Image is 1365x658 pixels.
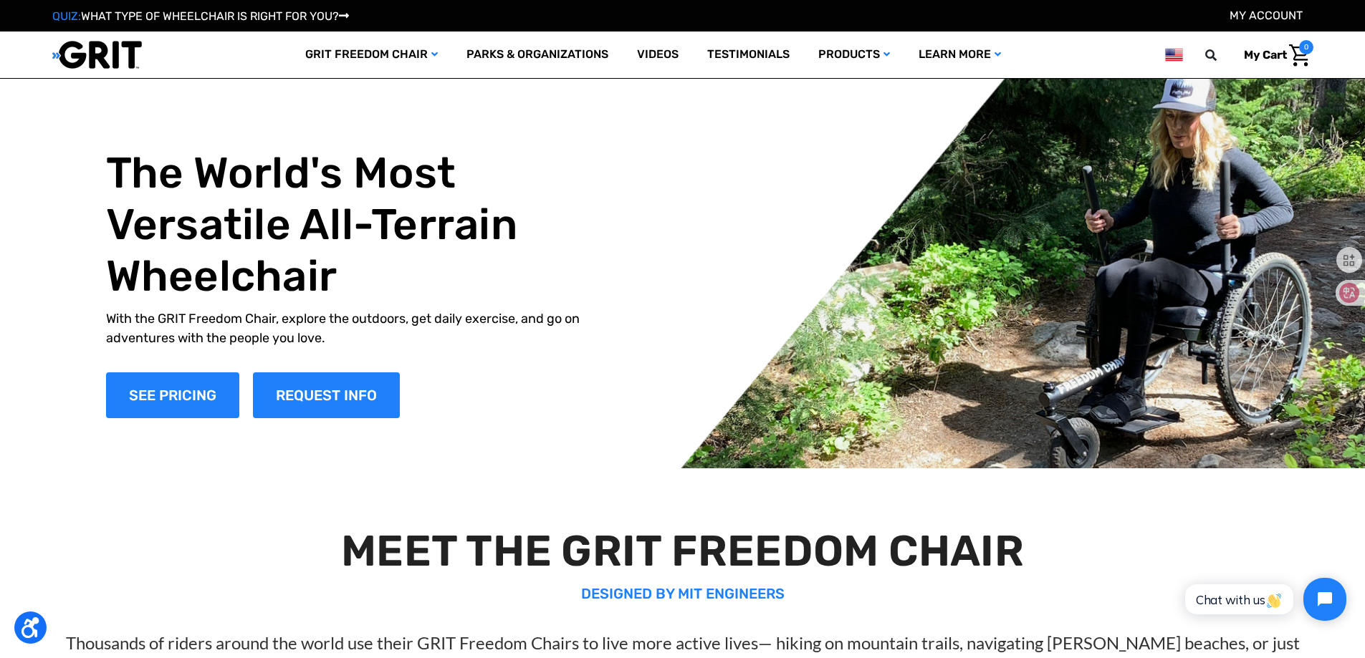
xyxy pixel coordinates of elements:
[253,372,400,418] a: Slide number 1, Request Information
[452,32,623,78] a: Parks & Organizations
[1299,40,1313,54] span: 0
[52,40,142,69] img: GRIT All-Terrain Wheelchair and Mobility Equipment
[1169,566,1359,633] iframe: Tidio Chat
[106,372,239,418] a: Shop Now
[52,9,81,23] span: QUIZ:
[804,32,904,78] a: Products
[1230,9,1303,22] a: Account
[623,32,693,78] a: Videos
[52,9,349,23] a: QUIZ:WHAT TYPE OF WHEELCHAIR IS RIGHT FOR YOU?
[1289,44,1310,67] img: Cart
[1212,40,1233,70] input: Search
[106,309,612,348] p: With the GRIT Freedom Chair, explore the outdoors, get daily exercise, and go on adventures with ...
[34,583,1331,604] p: DESIGNED BY MIT ENGINEERS
[1165,46,1182,64] img: us.png
[106,147,612,302] h1: The World's Most Versatile All-Terrain Wheelchair
[1233,40,1313,70] a: Cart with 0 items
[693,32,804,78] a: Testimonials
[240,59,317,72] span: Phone Number
[904,32,1015,78] a: Learn More
[34,526,1331,577] h2: MEET THE GRIT FREEDOM CHAIR
[1244,48,1287,62] span: My Cart
[291,32,452,78] a: GRIT Freedom Chair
